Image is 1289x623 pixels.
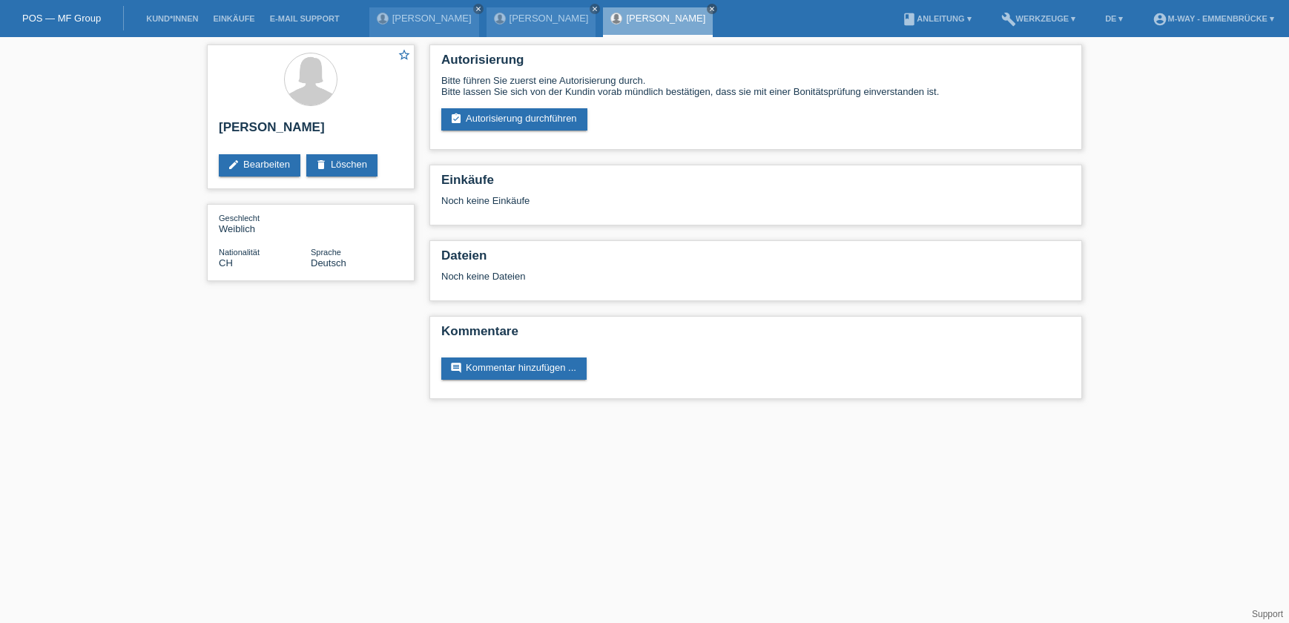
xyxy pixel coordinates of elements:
span: Nationalität [219,248,260,257]
a: POS — MF Group [22,13,101,24]
h2: Einkäufe [441,173,1070,195]
i: edit [228,159,240,171]
i: star_border [398,48,411,62]
i: close [475,5,482,13]
a: editBearbeiten [219,154,300,177]
a: commentKommentar hinzufügen ... [441,357,587,380]
span: Geschlecht [219,214,260,222]
a: assignment_turned_inAutorisierung durchführen [441,108,587,131]
h2: Autorisierung [441,53,1070,75]
span: Sprache [311,248,341,257]
a: buildWerkzeuge ▾ [994,14,1084,23]
h2: [PERSON_NAME] [219,120,403,142]
div: Weiblich [219,212,311,234]
span: Deutsch [311,257,346,268]
a: Support [1252,609,1283,619]
div: Noch keine Dateien [441,271,894,282]
i: build [1001,12,1016,27]
a: E-Mail Support [263,14,347,23]
a: close [473,4,484,14]
i: account_circle [1153,12,1167,27]
a: [PERSON_NAME] [510,13,589,24]
i: book [902,12,917,27]
a: [PERSON_NAME] [626,13,705,24]
h2: Dateien [441,248,1070,271]
i: close [591,5,599,13]
i: delete [315,159,327,171]
i: comment [450,362,462,374]
a: account_circlem-way - Emmenbrücke ▾ [1145,14,1282,23]
a: close [707,4,717,14]
a: deleteLöschen [306,154,378,177]
div: Noch keine Einkäufe [441,195,1070,217]
a: star_border [398,48,411,64]
i: close [708,5,716,13]
a: bookAnleitung ▾ [894,14,978,23]
div: Bitte führen Sie zuerst eine Autorisierung durch. Bitte lassen Sie sich von der Kundin vorab münd... [441,75,1070,97]
a: close [590,4,600,14]
h2: Kommentare [441,324,1070,346]
span: Schweiz [219,257,233,268]
a: DE ▾ [1098,14,1130,23]
i: assignment_turned_in [450,113,462,125]
a: Einkäufe [205,14,262,23]
a: Kund*innen [139,14,205,23]
a: [PERSON_NAME] [392,13,472,24]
